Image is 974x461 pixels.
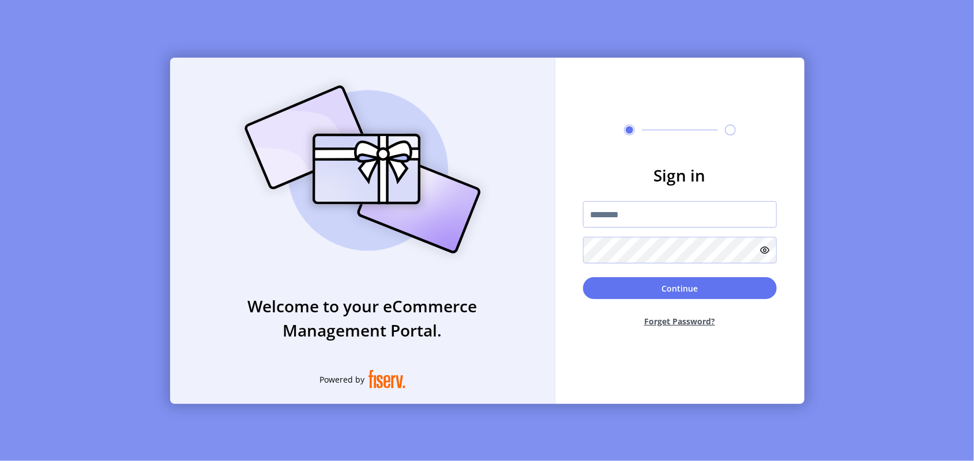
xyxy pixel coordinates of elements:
h3: Welcome to your eCommerce Management Portal. [170,294,555,342]
h3: Sign in [583,163,777,187]
button: Forget Password? [583,306,777,337]
img: card_Illustration.svg [227,73,498,266]
span: Powered by [320,373,365,386]
button: Continue [583,277,777,299]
